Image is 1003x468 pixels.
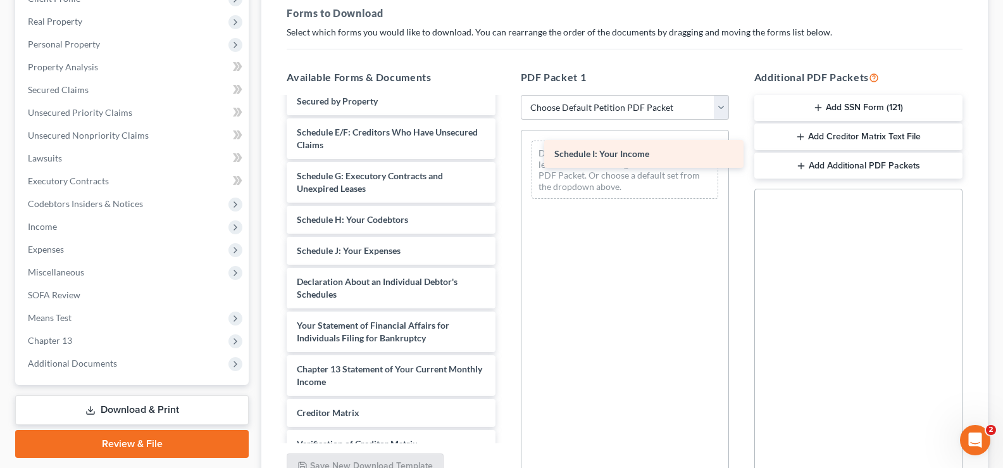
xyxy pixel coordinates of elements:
[554,148,649,159] span: Schedule I: Your Income
[297,438,418,449] span: Verification of Creditor Matrix
[297,364,482,387] span: Chapter 13 Statement of Your Current Monthly Income
[18,170,249,193] a: Executory Contracts
[15,430,249,458] a: Review & File
[287,6,963,21] h5: Forms to Download
[28,107,132,118] span: Unsecured Priority Claims
[28,221,57,232] span: Income
[297,320,449,343] span: Your Statement of Financial Affairs for Individuals Filing for Bankruptcy
[18,147,249,170] a: Lawsuits
[28,61,98,72] span: Property Analysis
[28,130,149,141] span: Unsecured Nonpriority Claims
[297,407,359,418] span: Creditor Matrix
[18,101,249,124] a: Unsecured Priority Claims
[28,16,82,27] span: Real Property
[28,267,84,277] span: Miscellaneous
[18,124,249,147] a: Unsecured Nonpriority Claims
[297,83,455,106] span: Schedule D: Creditors Who Have Claims Secured by Property
[986,425,996,435] span: 2
[18,56,249,79] a: Property Analysis
[754,95,963,122] button: Add SSN Form (121)
[287,26,963,39] p: Select which forms you would like to download. You can rearrange the order of the documents by dr...
[18,284,249,307] a: SOFA Review
[297,170,443,194] span: Schedule G: Executory Contracts and Unexpired Leases
[521,70,729,85] h5: PDF Packet 1
[287,70,495,85] h5: Available Forms & Documents
[754,153,963,179] button: Add Additional PDF Packets
[28,198,143,209] span: Codebtors Insiders & Notices
[754,70,963,85] h5: Additional PDF Packets
[28,84,89,95] span: Secured Claims
[18,79,249,101] a: Secured Claims
[28,335,72,346] span: Chapter 13
[532,141,718,199] div: Drag-and-drop in any documents from the left. These will be merged into the Petition PDF Packet. ...
[297,214,408,225] span: Schedule H: Your Codebtors
[28,312,72,323] span: Means Test
[28,244,64,255] span: Expenses
[28,153,62,163] span: Lawsuits
[754,123,963,150] button: Add Creditor Matrix Text File
[28,358,117,369] span: Additional Documents
[297,127,478,150] span: Schedule E/F: Creditors Who Have Unsecured Claims
[297,276,458,300] span: Declaration About an Individual Debtor's Schedules
[960,425,990,455] iframe: Intercom live chat
[28,39,100,49] span: Personal Property
[15,395,249,425] a: Download & Print
[297,245,401,256] span: Schedule J: Your Expenses
[28,175,109,186] span: Executory Contracts
[28,289,80,300] span: SOFA Review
